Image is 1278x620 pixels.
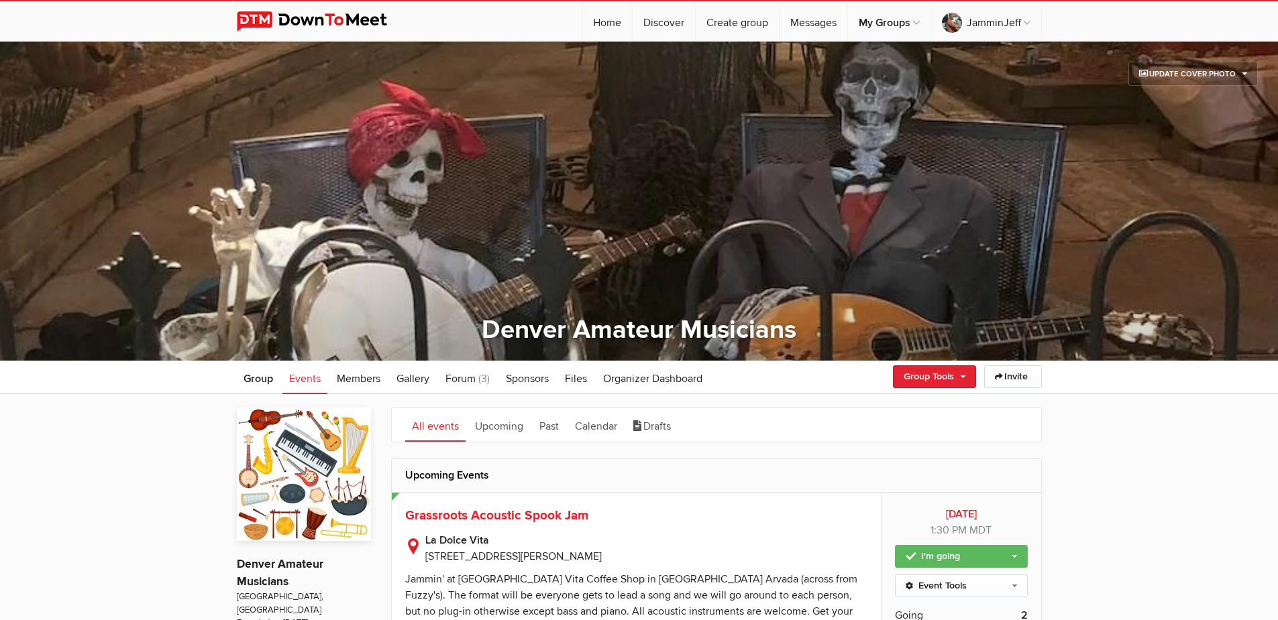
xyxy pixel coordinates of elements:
a: Files [558,361,594,394]
a: Group [237,361,280,394]
h2: Upcoming Events [405,459,1028,491]
a: Create group [696,1,779,42]
a: Denver Amateur Musicians [237,557,323,588]
a: Forum (3) [439,361,496,394]
a: Upcoming [468,408,530,442]
img: DownToMeet [237,11,408,32]
a: Group Tools [893,365,976,388]
a: Event Tools [895,574,1027,597]
a: Drafts [627,408,678,442]
span: Files [565,372,587,385]
a: Messages [780,1,847,42]
a: Home [582,1,632,42]
a: Organizer Dashboard [596,361,709,394]
span: 1:30 PM [930,523,967,537]
b: [DATE] [895,506,1027,522]
span: [STREET_ADDRESS][PERSON_NAME] [425,550,602,563]
a: Calendar [568,408,624,442]
a: Gallery [390,361,436,394]
img: Denver Amateur Musicians [237,408,371,541]
span: America/Denver [969,523,992,537]
span: Organizer Dashboard [603,372,702,385]
a: JamminJeff [931,1,1041,42]
span: Members [337,372,380,385]
a: I'm going [895,545,1027,568]
a: Update Cover Photo [1128,62,1258,86]
span: (3) [478,372,490,385]
a: My Groups [848,1,930,42]
span: [GEOGRAPHIC_DATA], [GEOGRAPHIC_DATA] [237,591,371,617]
a: Discover [633,1,695,42]
a: Invite [984,365,1042,388]
b: La Dolce Vita [425,532,868,548]
a: Members [330,361,387,394]
span: Events [289,372,321,385]
a: Grassroots Acoustic Spook Jam [405,507,588,523]
a: Past [533,408,566,442]
span: Gallery [396,372,429,385]
a: Sponsors [499,361,555,394]
a: Events [282,361,327,394]
a: All events [405,408,466,442]
span: Forum [445,372,476,385]
span: Sponsors [506,372,549,385]
a: Denver Amateur Musicians [482,314,796,345]
span: Group [244,372,273,385]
